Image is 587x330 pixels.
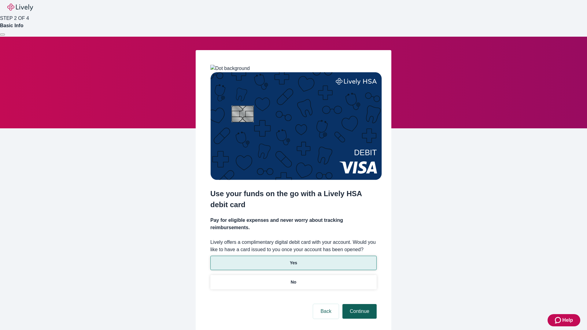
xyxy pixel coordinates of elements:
[210,217,377,231] h4: Pay for eligible expenses and never worry about tracking reimbursements.
[210,188,377,210] h2: Use your funds on the go with a Lively HSA debit card
[562,317,573,324] span: Help
[210,239,377,253] label: Lively offers a complimentary digital debit card with your account. Would you like to have a card...
[210,256,377,270] button: Yes
[290,260,297,266] p: Yes
[7,4,33,11] img: Lively
[210,275,377,289] button: No
[291,279,297,285] p: No
[210,72,382,180] img: Debit card
[555,317,562,324] svg: Zendesk support icon
[210,65,250,72] img: Dot background
[548,314,580,326] button: Zendesk support iconHelp
[342,304,377,319] button: Continue
[313,304,339,319] button: Back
